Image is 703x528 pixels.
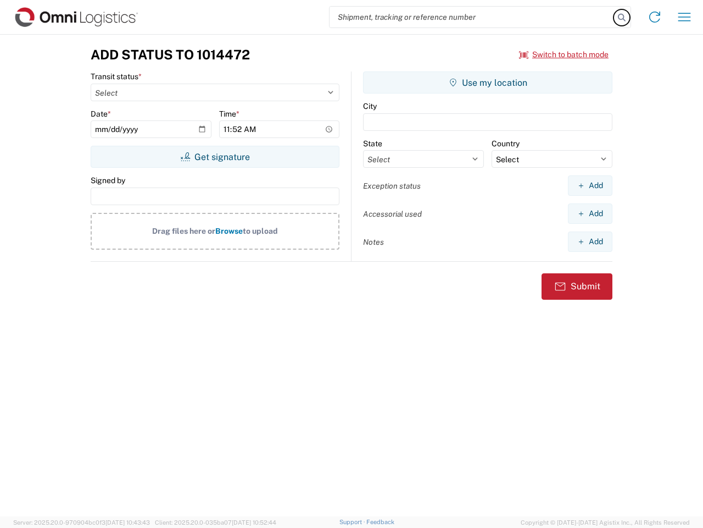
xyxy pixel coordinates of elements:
[91,109,111,119] label: Date
[215,227,243,235] span: Browse
[568,204,612,224] button: Add
[363,237,384,247] label: Notes
[363,101,377,111] label: City
[155,519,276,526] span: Client: 2025.20.0-035ba07
[568,175,612,196] button: Add
[339,519,367,525] a: Support
[219,109,239,119] label: Time
[243,227,278,235] span: to upload
[232,519,276,526] span: [DATE] 10:52:44
[105,519,150,526] span: [DATE] 10:43:43
[519,46,609,64] button: Switch to batch mode
[521,518,690,527] span: Copyright © [DATE]-[DATE] Agistix Inc., All Rights Reserved
[330,7,614,28] input: Shipment, tracking or reference number
[542,273,612,300] button: Submit
[91,175,125,185] label: Signed by
[568,232,612,252] button: Add
[91,71,142,81] label: Transit status
[492,139,520,148] label: Country
[13,519,150,526] span: Server: 2025.20.0-970904bc0f3
[152,227,215,235] span: Drag files here or
[363,181,421,191] label: Exception status
[91,146,339,168] button: Get signature
[363,209,422,219] label: Accessorial used
[363,139,382,148] label: State
[363,71,612,94] button: Use my location
[366,519,394,525] a: Feedback
[91,47,250,63] h3: Add Status to 1014472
